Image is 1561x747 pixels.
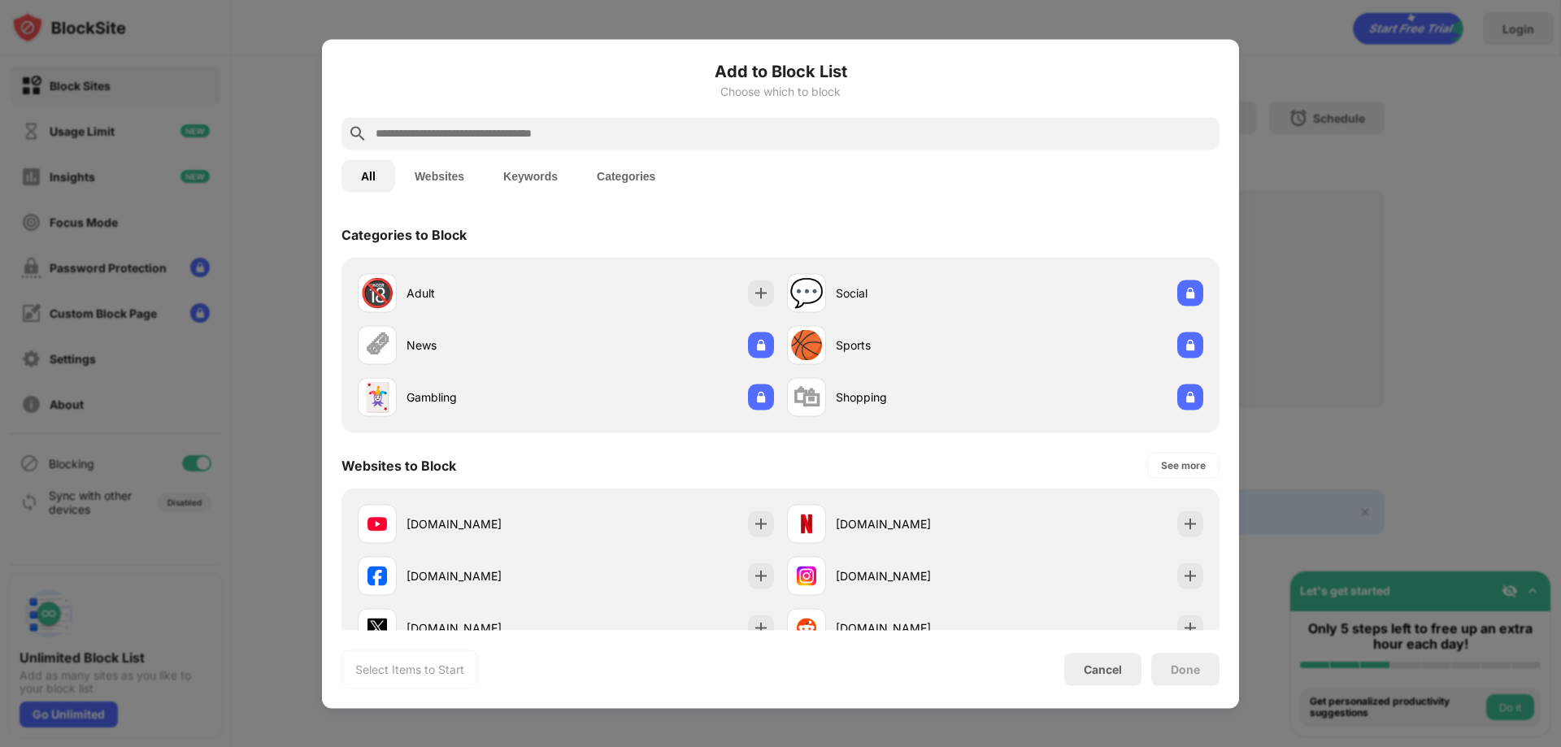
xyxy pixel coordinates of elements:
[1161,457,1206,473] div: See more
[367,566,387,585] img: favicons
[367,514,387,533] img: favicons
[407,284,566,302] div: Adult
[355,661,464,677] div: Select Items to Start
[360,276,394,310] div: 🔞
[797,514,816,533] img: favicons
[836,389,995,406] div: Shopping
[789,328,824,362] div: 🏀
[341,226,467,242] div: Categories to Block
[577,159,675,192] button: Categories
[348,124,367,143] img: search.svg
[797,566,816,585] img: favicons
[793,380,820,414] div: 🛍
[360,380,394,414] div: 🃏
[1084,662,1122,676] div: Cancel
[1171,662,1200,675] div: Done
[341,457,456,473] div: Websites to Block
[341,59,1220,83] h6: Add to Block List
[407,567,566,584] div: [DOMAIN_NAME]
[407,337,566,354] div: News
[407,515,566,532] div: [DOMAIN_NAME]
[484,159,577,192] button: Keywords
[367,618,387,637] img: favicons
[407,389,566,406] div: Gambling
[836,284,995,302] div: Social
[363,328,391,362] div: 🗞
[407,619,566,636] div: [DOMAIN_NAME]
[797,618,816,637] img: favicons
[789,276,824,310] div: 💬
[836,515,995,532] div: [DOMAIN_NAME]
[836,619,995,636] div: [DOMAIN_NAME]
[395,159,484,192] button: Websites
[341,159,395,192] button: All
[836,337,995,354] div: Sports
[836,567,995,584] div: [DOMAIN_NAME]
[341,85,1220,98] div: Choose which to block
